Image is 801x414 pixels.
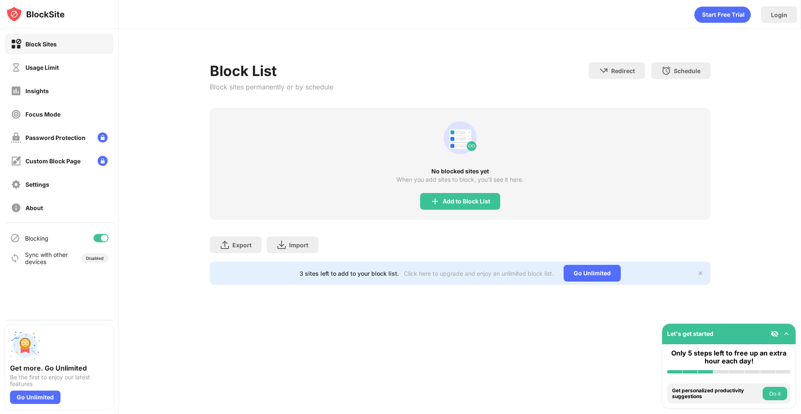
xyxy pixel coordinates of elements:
[667,330,713,337] div: Let's get started
[10,330,40,361] img: push-unlimited.svg
[25,134,86,141] div: Password Protection
[86,256,103,261] div: Disabled
[98,156,108,166] img: lock-menu.svg
[210,83,333,91] div: Block sites permanently or by schedule
[11,109,21,119] img: focus-off.svg
[771,330,779,338] img: eye-not-visible.svg
[667,349,791,365] div: Only 5 steps left to free up an extra hour each day!
[98,132,108,142] img: lock-menu.svg
[697,270,704,277] img: x-button.svg
[210,62,333,79] div: Block List
[443,198,490,205] div: Add to Block List
[782,330,791,338] img: omni-setup-toggle.svg
[564,265,621,282] div: Go Unlimited
[11,179,21,190] img: settings-off.svg
[11,203,21,213] img: about-off.svg
[11,39,21,49] img: block-on.svg
[674,67,700,74] div: Schedule
[10,364,108,372] div: Get more. Go Unlimited
[404,270,554,277] div: Click here to upgrade and enjoy an unlimited block list.
[300,270,399,277] div: 3 sites left to add to your block list.
[10,253,20,263] img: sync-icon.svg
[25,251,68,265] div: Sync with other devices
[11,132,21,143] img: password-protection-off.svg
[11,86,21,96] img: insights-off.svg
[611,67,635,74] div: Redirect
[10,233,20,243] img: blocking-icon.svg
[771,11,787,18] div: Login
[25,157,81,165] div: Custom Block Page
[25,181,49,188] div: Settings
[672,388,761,400] div: Get personalized productivity suggestions
[11,156,21,166] img: customize-block-page-off.svg
[11,62,21,73] img: time-usage-off.svg
[210,168,710,175] div: No blocked sites yet
[10,391,60,404] div: Go Unlimited
[25,235,48,242] div: Blocking
[763,387,787,400] button: Do it
[25,204,43,211] div: About
[25,64,59,71] div: Usage Limit
[25,111,60,118] div: Focus Mode
[289,241,308,249] div: Import
[6,6,65,23] img: logo-blocksite.svg
[25,87,49,94] div: Insights
[396,176,524,183] div: When you add sites to block, you’ll see it here.
[10,374,108,387] div: Be the first to enjoy our latest features
[232,241,252,249] div: Export
[694,6,751,23] div: animation
[25,41,57,48] div: Block Sites
[440,118,480,158] div: animation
